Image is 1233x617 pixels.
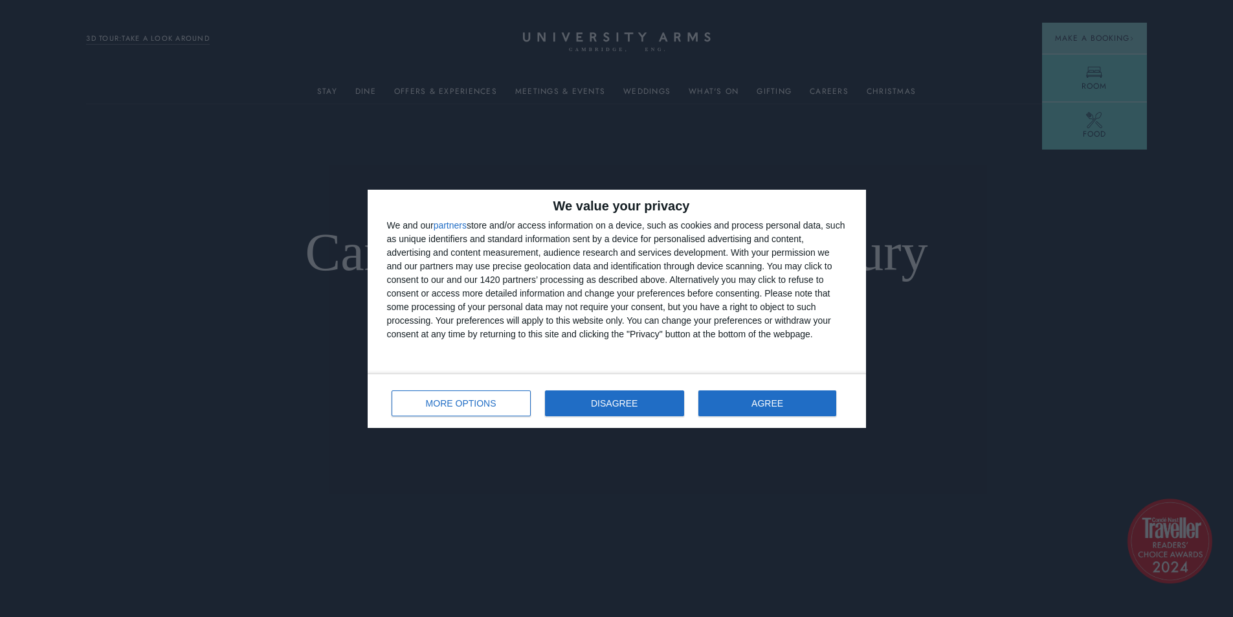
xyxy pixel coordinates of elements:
[368,190,866,428] div: qc-cmp2-ui
[698,390,837,416] button: AGREE
[426,399,496,408] span: MORE OPTIONS
[434,221,467,230] button: partners
[392,390,531,416] button: MORE OPTIONS
[387,219,847,341] div: We and our store and/or access information on a device, such as cookies and process personal data...
[387,199,847,212] h2: We value your privacy
[751,399,783,408] span: AGREE
[591,399,638,408] span: DISAGREE
[545,390,684,416] button: DISAGREE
